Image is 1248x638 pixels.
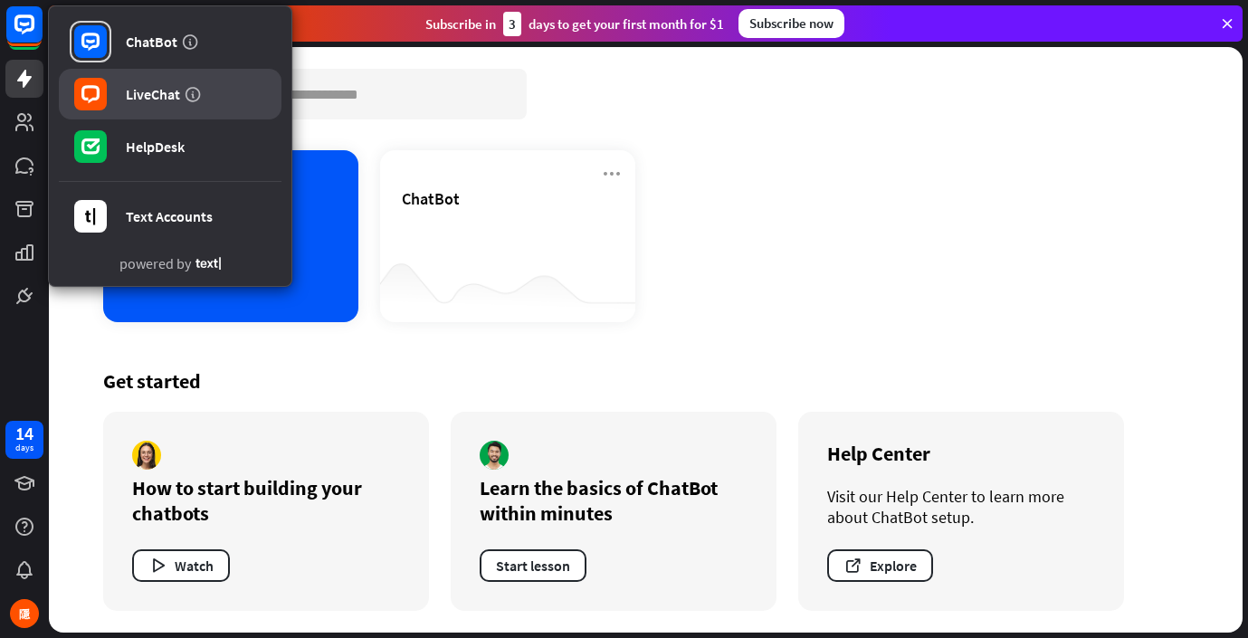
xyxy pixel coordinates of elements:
[402,188,460,209] span: ChatBot
[480,441,509,470] img: author
[132,475,400,526] div: How to start building your chatbots
[10,599,39,628] div: 隱
[827,441,1095,466] div: Help Center
[480,475,748,526] div: Learn the basics of ChatBot within minutes
[503,12,521,36] div: 3
[827,486,1095,528] div: Visit our Help Center to learn more about ChatBot setup.
[5,421,43,459] a: 14 days
[15,425,33,442] div: 14
[14,7,69,62] button: Open LiveChat chat widget
[132,549,230,582] button: Watch
[15,442,33,454] div: days
[827,549,933,582] button: Explore
[425,12,724,36] div: Subscribe in days to get your first month for $1
[738,9,844,38] div: Subscribe now
[132,441,161,470] img: author
[103,368,1188,394] div: Get started
[480,549,586,582] button: Start lesson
